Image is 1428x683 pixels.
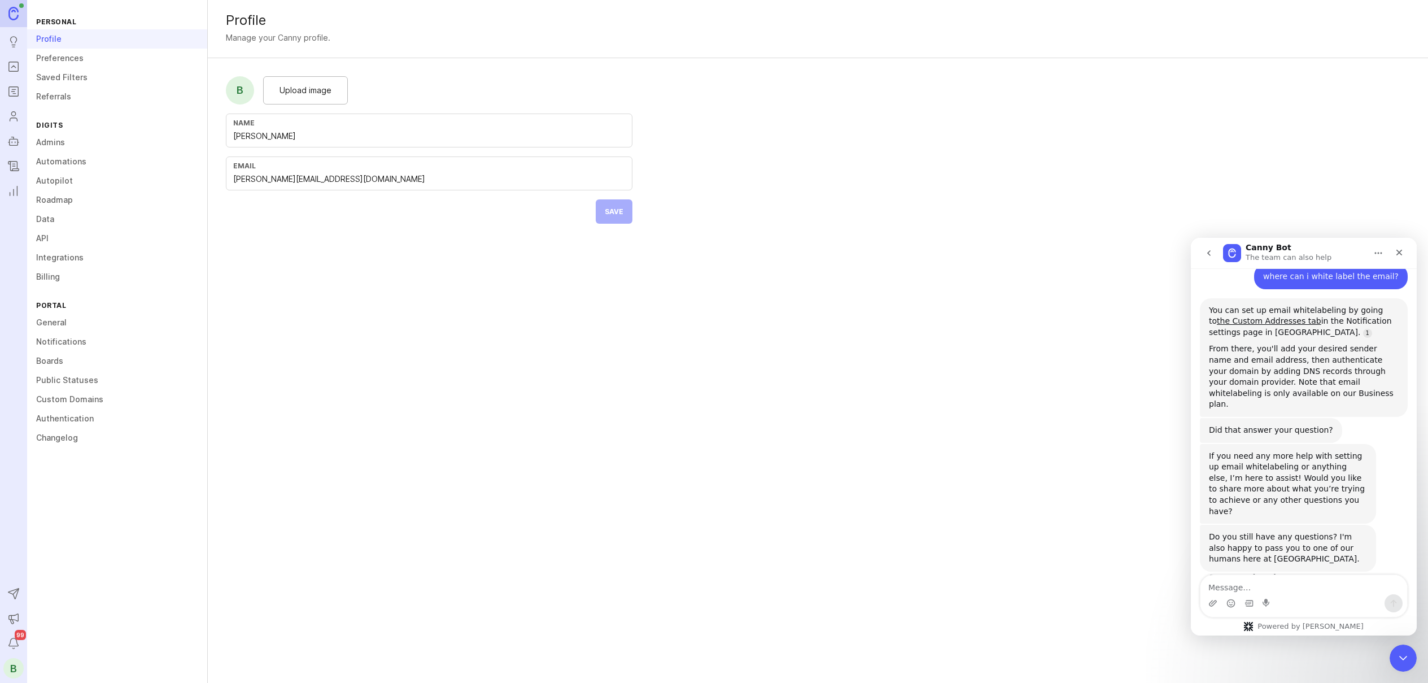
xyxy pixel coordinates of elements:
div: Personal [27,14,207,29]
a: Billing [27,267,207,286]
a: Autopilot [3,131,24,151]
span: Upload image [280,84,331,97]
button: B [3,658,24,678]
button: Send to Autopilot [3,584,24,604]
a: Custom Domains [27,390,207,409]
a: Admins [27,133,207,152]
a: API [27,229,207,248]
a: Autopilot [27,171,207,190]
button: Announcements [3,608,24,629]
img: Canny Home [8,7,19,20]
div: Manage your Canny profile. [226,32,330,44]
div: Name [233,119,625,127]
a: Changelog [27,428,207,447]
iframe: Intercom live chat [1390,645,1417,672]
div: Profile [226,14,1410,27]
div: Email [233,162,625,170]
div: Portal [27,298,207,313]
div: B [226,76,254,105]
div: Digits [27,118,207,133]
a: Referrals [27,87,207,106]
a: Users [3,106,24,127]
a: General [27,313,207,332]
a: Roadmaps [3,81,24,102]
a: Authentication [27,409,207,428]
a: Changelog [3,156,24,176]
a: Preferences [27,49,207,68]
a: Data [27,210,207,229]
a: Ideas [3,32,24,52]
a: Integrations [27,248,207,267]
a: Reporting [3,181,24,201]
a: Saved Filters [27,68,207,87]
a: Roadmap [27,190,207,210]
a: Automations [27,152,207,171]
iframe: Intercom live chat [1191,238,1417,636]
a: Public Statuses [27,371,207,390]
button: Notifications [3,633,24,654]
a: Notifications [27,332,207,351]
span: 99 [15,630,26,640]
a: Boards [27,351,207,371]
a: Portal [3,56,24,77]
